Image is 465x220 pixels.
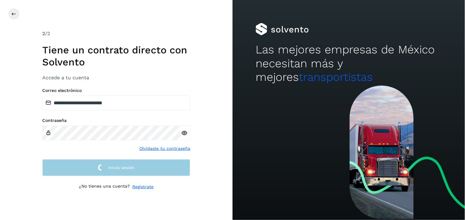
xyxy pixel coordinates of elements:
[42,30,190,37] div: /2
[256,43,442,84] h2: Las mejores empresas de México necesitan más y mejores
[139,145,190,152] a: Olvidaste tu contraseña
[42,44,190,68] h1: Tiene un contrato directo con Solvento
[42,159,190,176] button: Inicia sesión
[79,184,130,190] p: ¿No tienes una cuenta?
[42,75,190,81] h3: Accede a tu cuenta
[42,31,45,36] span: 2
[42,88,190,93] label: Correo electrónico
[108,165,134,170] span: Inicia sesión
[132,184,154,190] a: Regístrate
[299,70,373,84] span: transportistas
[42,118,190,123] label: Contraseña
